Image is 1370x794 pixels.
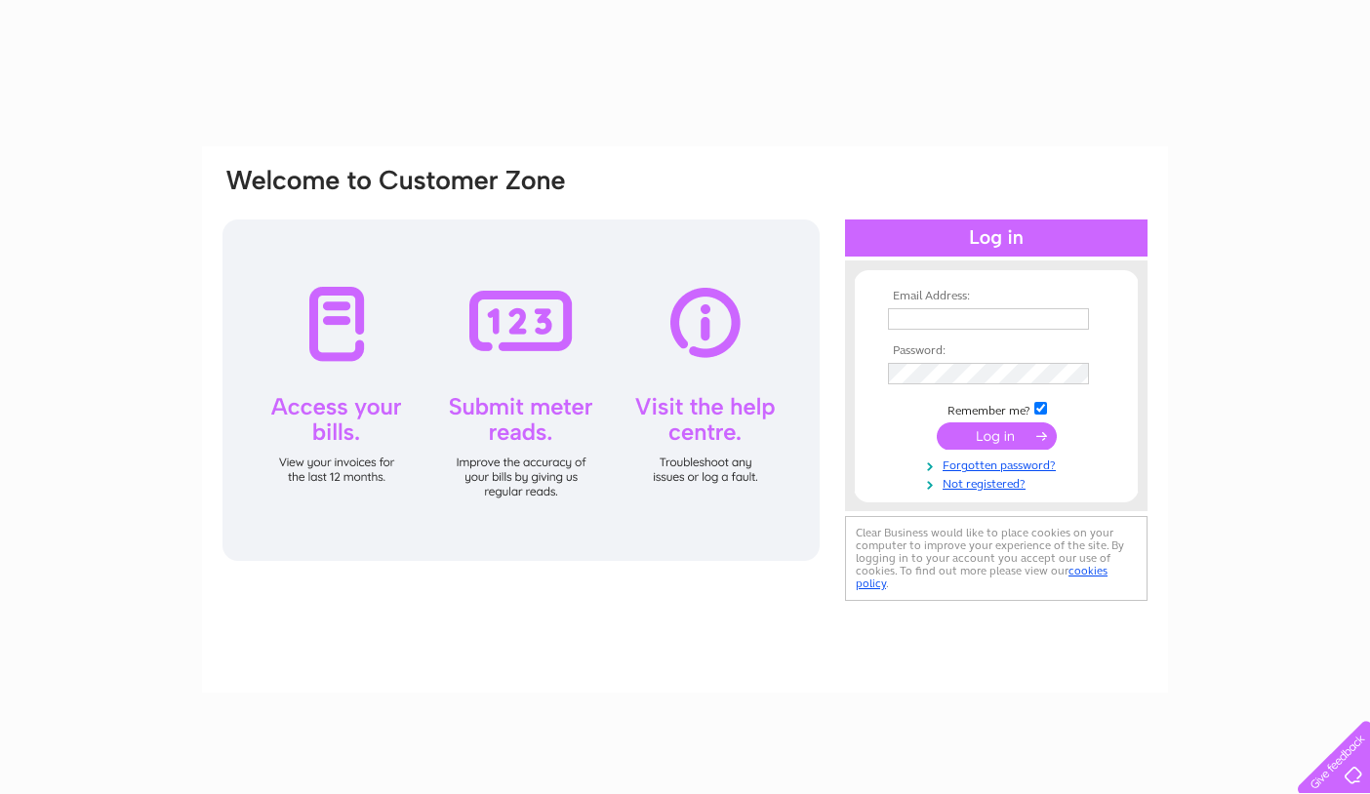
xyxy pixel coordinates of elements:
[937,422,1057,450] input: Submit
[856,564,1108,590] a: cookies policy
[883,399,1109,418] td: Remember me?
[883,290,1109,303] th: Email Address:
[888,455,1109,473] a: Forgotten password?
[888,473,1109,492] a: Not registered?
[883,344,1109,358] th: Password:
[845,516,1148,601] div: Clear Business would like to place cookies on your computer to improve your experience of the sit...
